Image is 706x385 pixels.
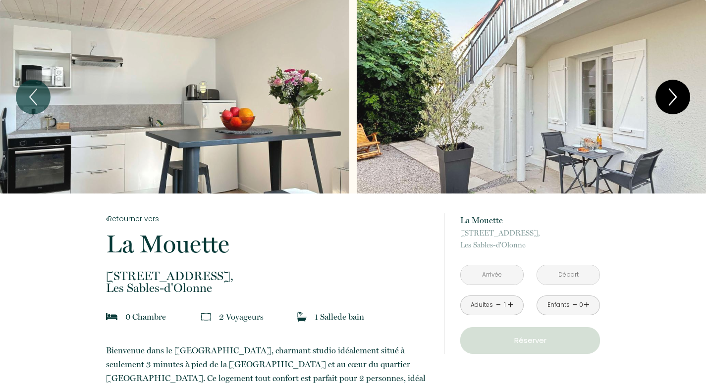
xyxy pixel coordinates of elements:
p: Les Sables-d'Olonne [106,270,431,294]
p: La Mouette [106,232,431,256]
a: - [496,297,501,313]
input: Arrivée [461,265,523,285]
div: Adultes [471,300,493,310]
div: Enfants [547,300,570,310]
p: La Mouette [460,213,600,227]
p: Réserver [464,335,597,346]
p: 2 Voyageur [219,310,264,324]
span: [STREET_ADDRESS], [460,227,600,239]
div: 0 [579,300,584,310]
button: Réserver [460,327,600,354]
input: Départ [537,265,599,285]
button: Next [655,80,690,114]
a: + [507,297,513,313]
p: Les Sables-d'Olonne [460,227,600,251]
div: 1 [502,300,507,310]
button: Previous [16,80,51,114]
span: s [260,312,264,322]
span: [STREET_ADDRESS], [106,270,431,282]
a: + [584,297,590,313]
img: guests [201,312,211,322]
a: - [572,297,578,313]
a: Retourner vers [106,213,431,224]
p: 0 Chambre [125,310,166,324]
p: 1 Salle de bain [315,310,364,324]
